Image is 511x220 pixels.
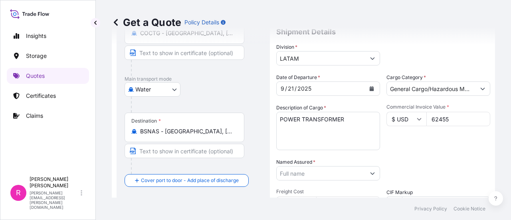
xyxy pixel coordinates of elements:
label: Description of Cargo [276,104,326,112]
input: Full name [277,166,365,180]
p: Policy Details [184,18,219,26]
span: Commercial Invoice Value [386,104,490,110]
input: Text to appear on certificate [125,46,244,60]
label: CIF Markup [386,188,413,196]
p: [PERSON_NAME][EMAIL_ADDRESS][PERSON_NAME][DOMAIN_NAME] [30,190,79,210]
input: Destination [140,127,234,135]
div: / [285,84,287,93]
p: Main transport mode [125,76,262,82]
div: day, [287,84,295,93]
a: Insights [7,28,89,44]
input: Text to appear on certificate [125,144,244,158]
a: Storage [7,48,89,64]
div: % [386,196,402,211]
label: Cargo Category [386,73,426,81]
p: Quotes [26,72,45,80]
p: Get a Quote [112,16,181,29]
p: Storage [26,52,47,60]
span: Date of Departure [276,73,320,81]
div: / [295,84,297,93]
a: Cookie Notice [454,206,485,212]
button: Calendar [365,82,378,95]
input: Enter percentage [402,196,490,211]
button: Show suggestions [365,166,380,180]
input: Select a commodity type [387,81,475,96]
input: Enter amount [316,196,380,211]
div: month, [280,84,285,93]
p: Claims [26,112,43,120]
span: Water [135,85,151,93]
a: Certificates [7,88,89,104]
button: Select transport [125,82,180,97]
label: Named Assured [276,158,315,166]
span: Freight Cost [276,188,380,195]
div: Destination [131,118,161,124]
input: Type to search division [277,51,365,65]
a: Quotes [7,68,89,84]
label: Division [276,43,297,51]
span: R [16,189,21,197]
div: year, [297,84,312,93]
button: Show suggestions [365,51,380,65]
a: Claims [7,108,89,124]
span: Cover port to door - Add place of discharge [141,176,239,184]
p: [PERSON_NAME] [PERSON_NAME] [30,176,79,189]
button: Cover port to door - Add place of discharge [125,174,249,187]
a: Privacy Policy [414,206,447,212]
p: Certificates [26,92,56,100]
button: Show suggestions [475,81,490,96]
input: Type amount [426,112,490,126]
p: Insights [26,32,46,40]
